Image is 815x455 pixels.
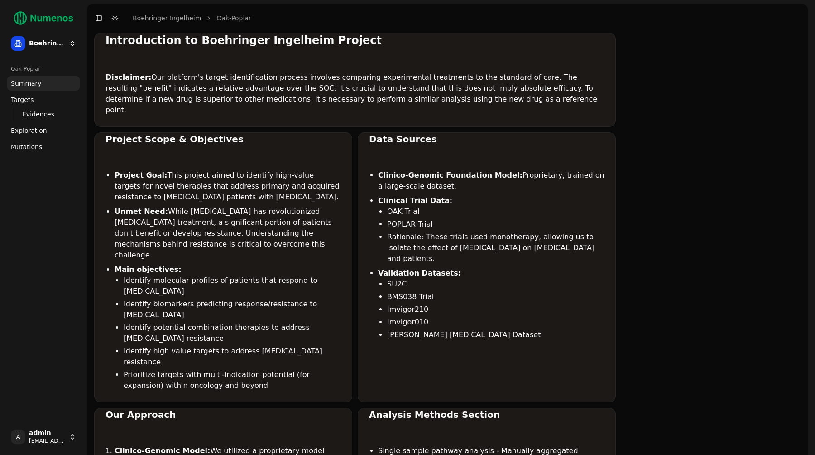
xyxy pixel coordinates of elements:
[378,269,461,277] strong: Validation Datasets:
[29,437,65,445] span: [EMAIL_ADDRESS]
[11,126,47,135] span: Exploration
[115,207,168,216] strong: Unmet Need:
[92,12,105,24] button: Toggle Sidebar
[7,7,80,29] img: Numenos
[124,346,341,368] li: Identify high value targets to address [MEDICAL_DATA] resistance
[369,133,604,145] div: Data Sources
[124,369,341,391] li: Prioritize targets with multi-indication potential (for expansion) within oncology and beyond
[29,429,65,437] span: admin
[109,12,121,24] button: Toggle Dark Mode
[387,304,604,315] li: Imvigor210
[115,265,182,274] strong: Main objectives:
[7,33,80,54] button: Boehringer Ingelheim
[124,322,341,344] li: Identify potential combination therapies to address [MEDICAL_DATA] resistance
[387,291,604,302] li: BMS038 Trial
[216,14,251,23] a: Oak-Poplar
[11,95,34,104] span: Targets
[11,142,42,151] span: Mutations
[378,170,604,192] li: Proprietary, trained on a large-scale dataset.
[105,33,604,48] div: Introduction to Boehringer Ingelheim Project
[29,39,65,48] span: Boehringer Ingelheim
[387,219,604,230] li: POPLAR Trial
[369,408,604,421] div: Analysis Methods Section
[387,317,604,328] li: Imvigor010
[378,196,452,205] strong: Clinical Trial Data:
[133,14,201,23] a: Boehringer Ingelheim
[7,140,80,154] a: Mutations
[7,62,80,76] div: Oak-Poplar
[115,170,341,203] li: This project aimed to identify high-value targets for novel therapies that address primary and ac...
[7,426,80,448] button: Aadmin[EMAIL_ADDRESS]
[387,232,604,264] li: Rationale: These trials used monotherapy, allowing us to isolate the effect of [MEDICAL_DATA] on ...
[387,329,604,340] li: [PERSON_NAME] [MEDICAL_DATA] Dataset
[378,171,523,179] strong: Clinico-Genomic Foundation Model:
[105,133,341,145] div: Project Scope & Objectives
[105,72,604,116] p: Our platform's target identification process involves comparing experimental treatments to the st...
[387,279,604,290] li: SU2C
[115,446,210,455] strong: Clinico-Genomic Model:
[11,79,42,88] span: Summary
[387,206,604,217] li: OAK Trial
[115,171,167,179] strong: Project Goal:
[7,76,80,91] a: Summary
[7,92,80,107] a: Targets
[124,275,341,297] li: Identify molecular profiles of patients that respond to [MEDICAL_DATA]
[22,110,54,119] span: Evidences
[133,14,251,23] nav: breadcrumb
[105,408,341,421] div: Our Approach
[7,123,80,138] a: Exploration
[124,299,341,320] li: Identify biomarkers predicting response/resistance to [MEDICAL_DATA]
[11,430,25,444] span: A
[19,108,69,121] a: Evidences
[115,206,341,261] li: While [MEDICAL_DATA] has revolutionized [MEDICAL_DATA] treatment, a significant portion of patien...
[105,73,151,82] strong: Disclaimer:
